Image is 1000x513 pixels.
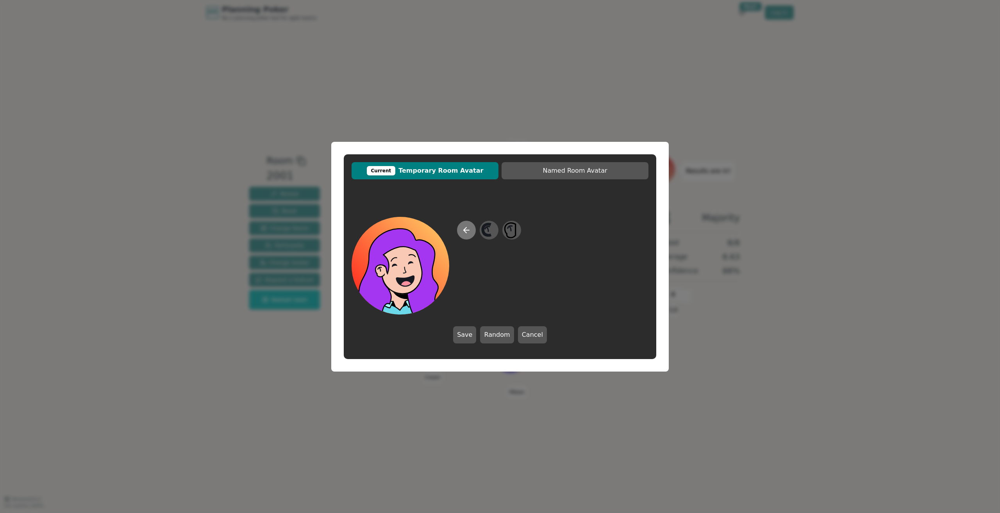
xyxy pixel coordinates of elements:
button: CurrentTemporary Room Avatar [352,162,498,179]
button: Random [480,326,514,343]
div: Current [367,166,396,175]
button: Named Room Avatar [502,162,648,179]
span: Temporary Room Avatar [355,166,495,175]
span: Named Room Avatar [505,166,645,175]
button: Save [453,326,476,343]
button: Cancel [518,326,547,343]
